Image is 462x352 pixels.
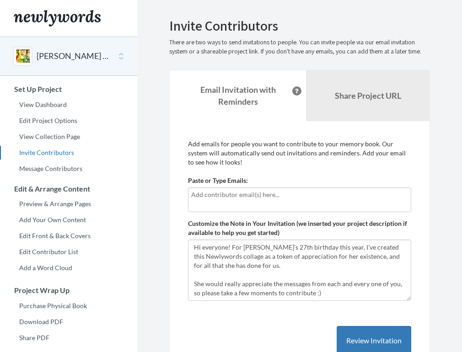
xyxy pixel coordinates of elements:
[0,185,137,193] h3: Edit & Arrange Content
[188,176,248,185] label: Paste or Type Emails:
[200,85,276,107] strong: Email Invitation with Reminders
[191,190,408,200] input: Add contributor email(s) here...
[188,139,411,167] p: Add emails for people you want to contribute to your memory book. Our system will automatically s...
[37,50,111,62] button: [PERSON_NAME] 27TH BIRTHDAY
[0,85,137,93] h3: Set Up Project
[169,38,430,56] p: There are two ways to send invitations to people. You can invite people via our email invitation ...
[169,18,430,33] h2: Invite Contributors
[335,91,401,101] b: Share Project URL
[14,10,101,27] img: Newlywords logo
[188,219,411,237] label: Customize the Note in Your Invitation (we inserted your project description if available to help ...
[188,240,411,301] textarea: Hi everyone! For [PERSON_NAME]'s 27th birthday this year, I've created this Newlywords collage as...
[0,286,137,294] h3: Project Wrap Up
